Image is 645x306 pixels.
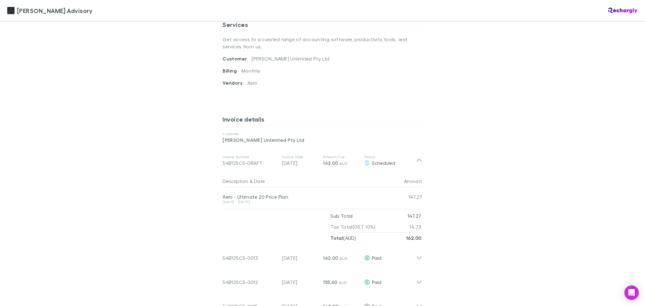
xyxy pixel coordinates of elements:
[410,221,422,232] p: 14.73
[223,159,277,167] div: 54B125C5-DRAFT
[247,80,257,86] span: Xero
[372,279,382,285] span: Paid
[223,21,422,31] h3: Services
[323,279,337,285] span: 155.60
[282,155,318,159] p: Invoice Date
[223,31,422,55] p: Get access to a curated range of accounting software, productivity tools, and services from us .
[331,233,356,243] p: ( AUD )
[339,280,347,285] span: AUD
[223,175,384,187] div: &
[252,56,329,61] span: [PERSON_NAME] Unlimited Pty Ltd
[223,116,422,125] h3: Invoice details
[608,8,638,14] img: Rechargly Logo
[331,235,344,241] strong: Total
[282,159,318,167] p: [DATE]
[340,256,348,261] span: AUD
[331,210,353,221] p: Sub Total
[386,187,422,207] div: 147.27
[323,160,338,166] span: 162.00
[223,200,386,204] div: [DATE] - [DATE]
[223,194,386,200] div: Xero - Ultimate 20 Price Plan
[223,132,422,136] p: Customer
[406,235,421,241] strong: 162.00
[282,278,318,286] p: [DATE]
[408,210,421,221] p: 147.27
[223,68,242,74] span: Billing
[223,254,277,262] div: 54B125C5-0013
[364,155,416,159] p: Status
[372,160,396,166] span: Scheduled
[331,221,376,232] p: Tax Total (GST 10%)
[223,175,248,187] button: Description
[223,155,277,159] p: Invoice Number
[7,7,15,14] img: Liston Newton Advisory's Logo
[242,68,260,73] span: Monthly
[340,161,348,166] span: AUD
[223,136,422,144] p: [PERSON_NAME] Unlimited Pty Ltd
[254,175,265,187] button: Date
[223,56,252,62] span: Customer
[282,254,318,262] p: [DATE]
[218,268,427,292] div: 54B125C5-0012[DATE]155.60 AUDPaid
[372,255,382,261] span: Paid
[223,278,277,286] div: 54B125C5-0012
[218,243,427,268] div: 54B125C5-0013[DATE]162.00 AUDPaid
[223,80,248,86] span: Vendors
[218,148,427,173] div: Invoice Number54B125C5-DRAFTInvoice Date[DATE]Amount Due162.00 AUDStatusScheduled
[17,6,93,15] span: [PERSON_NAME] Advisory
[323,155,360,159] p: Amount Due
[624,285,639,300] div: Open Intercom Messenger
[323,255,338,261] span: 162.00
